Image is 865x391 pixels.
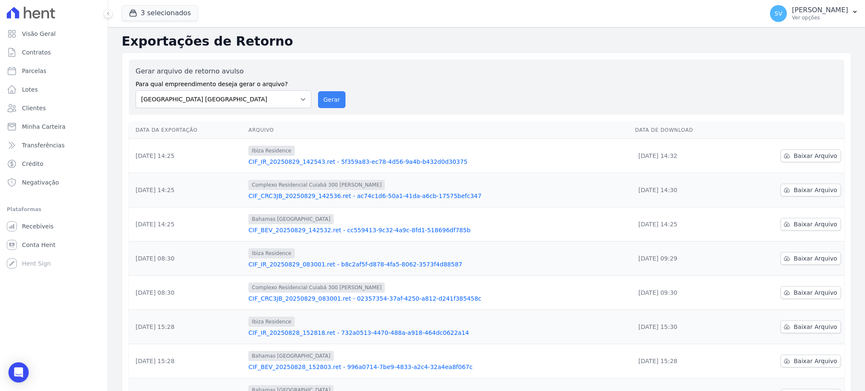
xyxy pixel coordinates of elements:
button: Gerar [318,91,346,108]
a: CIF_CRC3JB_20250829_083001.ret - 02357354-37af-4250-a812-d241f385458c [248,294,628,303]
span: Baixar Arquivo [794,323,837,331]
td: [DATE] 14:25 [632,207,736,242]
td: [DATE] 15:30 [632,310,736,344]
p: [PERSON_NAME] [792,6,848,14]
td: [DATE] 14:30 [632,173,736,207]
a: Contratos [3,44,104,61]
a: Lotes [3,81,104,98]
span: Baixar Arquivo [794,357,837,365]
button: 3 selecionados [122,5,198,21]
a: Transferências [3,137,104,154]
div: Open Intercom Messenger [8,362,29,383]
span: Ibiza Residence [248,248,294,258]
span: Bahamas [GEOGRAPHIC_DATA] [248,351,334,361]
a: Baixar Arquivo [781,252,841,265]
a: Visão Geral [3,25,104,42]
a: Recebíveis [3,218,104,235]
a: Negativação [3,174,104,191]
a: Minha Carteira [3,118,104,135]
a: Conta Hent [3,236,104,253]
th: Data da Exportação [129,122,245,139]
a: Crédito [3,155,104,172]
span: Negativação [22,178,59,187]
button: SV [PERSON_NAME] Ver opções [763,2,865,25]
td: [DATE] 08:30 [129,276,245,310]
td: [DATE] 14:25 [129,207,245,242]
span: Crédito [22,160,44,168]
a: Clientes [3,100,104,117]
label: Gerar arquivo de retorno avulso [136,66,311,76]
span: Complexo Residencial Cuiabá 300 [PERSON_NAME] [248,180,385,190]
a: Baixar Arquivo [781,286,841,299]
span: Baixar Arquivo [794,220,837,228]
span: Baixar Arquivo [794,288,837,297]
a: Baixar Arquivo [781,320,841,333]
span: Ibiza Residence [248,146,294,156]
td: [DATE] 09:30 [632,276,736,310]
th: Arquivo [245,122,631,139]
td: [DATE] 14:25 [129,173,245,207]
span: Baixar Arquivo [794,254,837,263]
td: [DATE] 15:28 [632,344,736,378]
a: CIF_BEV_20250829_142532.ret - cc559413-9c32-4a9c-8fd1-518696df785b [248,226,628,234]
a: CIF_IR_20250829_083001.ret - b8c2af5f-d878-4fa5-8062-3573f4d88587 [248,260,628,269]
a: CIF_IR_20250828_152818.ret - 732a0513-4470-488a-a918-464dc0622a14 [248,329,628,337]
p: Ver opções [792,14,848,21]
span: Parcelas [22,67,46,75]
a: CIF_BEV_20250828_152803.ret - 996a0714-7be9-4833-a2c4-32a4ea8f067c [248,363,628,371]
a: Baixar Arquivo [781,184,841,196]
span: Visão Geral [22,30,56,38]
span: Lotes [22,85,38,94]
a: Parcelas [3,62,104,79]
span: Recebíveis [22,222,54,231]
a: Baixar Arquivo [781,218,841,231]
th: Data de Download [632,122,736,139]
td: [DATE] 09:29 [632,242,736,276]
span: Ibiza Residence [248,317,294,327]
h2: Exportações de Retorno [122,34,851,49]
span: Complexo Residencial Cuiabá 300 [PERSON_NAME] [248,282,385,293]
span: Baixar Arquivo [794,186,837,194]
td: [DATE] 14:25 [129,139,245,173]
label: Para qual empreendimento deseja gerar o arquivo? [136,76,311,89]
span: Minha Carteira [22,122,65,131]
span: Contratos [22,48,51,57]
td: [DATE] 14:32 [632,139,736,173]
span: Clientes [22,104,46,112]
td: [DATE] 15:28 [129,310,245,344]
span: Transferências [22,141,65,149]
a: Baixar Arquivo [781,149,841,162]
td: [DATE] 15:28 [129,344,245,378]
span: Conta Hent [22,241,55,249]
span: Bahamas [GEOGRAPHIC_DATA] [248,214,334,224]
a: Baixar Arquivo [781,355,841,367]
a: CIF_CRC3JB_20250829_142536.ret - ac74c1d6-50a1-41da-a6cb-17575befc347 [248,192,628,200]
span: Baixar Arquivo [794,152,837,160]
span: SV [775,11,782,16]
a: CIF_IR_20250829_142543.ret - 5f359a83-ec78-4d56-9a4b-b432d0d30375 [248,157,628,166]
div: Plataformas [7,204,101,215]
td: [DATE] 08:30 [129,242,245,276]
